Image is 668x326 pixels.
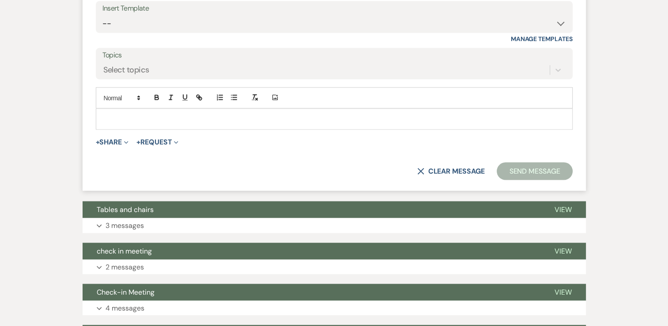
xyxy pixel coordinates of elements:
button: 3 messages [83,218,586,233]
p: 4 messages [106,303,144,314]
button: check in meeting [83,243,540,260]
button: Check-in Meeting [83,284,540,301]
span: Tables and chairs [97,205,154,214]
p: 2 messages [106,262,144,273]
span: check in meeting [97,246,152,256]
span: Check-in Meeting [97,288,155,297]
div: Select topics [103,64,149,76]
button: Request [136,139,178,146]
button: 4 messages [83,301,586,316]
a: Manage Templates [511,35,573,43]
button: Clear message [417,168,484,175]
button: Send Message [497,163,572,180]
label: Topics [102,49,566,62]
span: + [96,139,100,146]
button: View [540,201,586,218]
div: Insert Template [102,2,566,15]
button: Tables and chairs [83,201,540,218]
span: View [555,246,572,256]
button: View [540,284,586,301]
span: + [136,139,140,146]
p: 3 messages [106,220,144,231]
button: 2 messages [83,260,586,275]
button: Share [96,139,129,146]
button: View [540,243,586,260]
span: View [555,205,572,214]
span: View [555,288,572,297]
